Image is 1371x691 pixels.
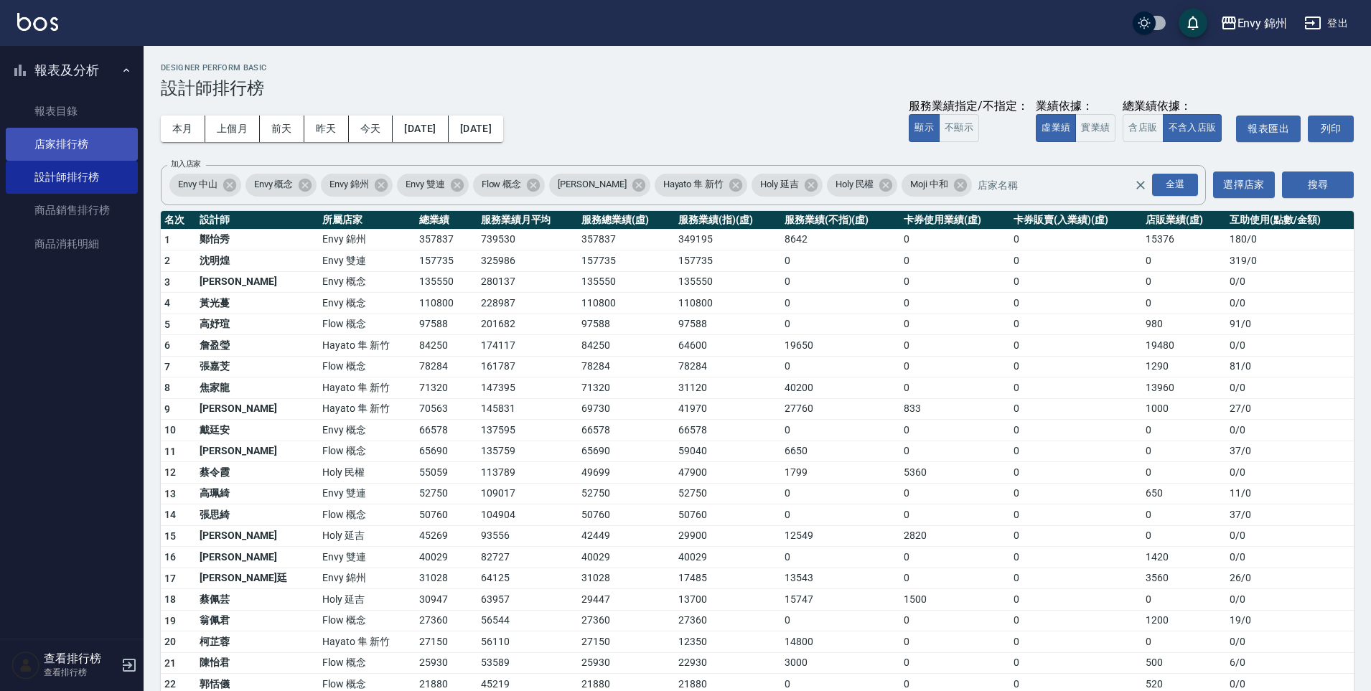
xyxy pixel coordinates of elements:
td: 37 / 0 [1226,504,1354,526]
td: 0 [781,504,900,526]
td: 110800 [578,293,675,314]
td: 6650 [781,441,900,462]
td: 0 [1010,547,1142,568]
button: 顯示 [909,114,940,142]
td: 59040 [675,441,781,462]
span: Envy 錦州 [321,177,378,192]
td: 0 / 0 [1226,462,1354,484]
div: Hayato 隼 新竹 [655,174,747,197]
button: 搜尋 [1282,171,1354,198]
td: 45269 [416,525,477,547]
td: Envy 雙連 [319,483,416,504]
td: 0 [900,483,1010,504]
td: 黃光蔓 [196,293,319,314]
td: Holy 民權 [319,462,416,484]
td: 69730 [578,398,675,420]
div: Envy 錦州 [321,174,393,197]
div: Holy 延吉 [752,174,823,197]
td: 78284 [416,356,477,377]
span: 22 [164,678,177,690]
td: 135550 [578,271,675,293]
td: 鄭怡秀 [196,229,319,250]
td: 0 [1010,356,1142,377]
td: 147395 [477,377,578,399]
th: 總業績 [416,211,477,230]
td: 張思綺 [196,504,319,526]
td: 0 [1010,314,1142,335]
a: 店家排行榜 [6,128,138,161]
td: [PERSON_NAME] [196,271,319,293]
label: 加入店家 [171,159,201,169]
td: 47900 [675,462,781,484]
td: 31028 [578,568,675,589]
td: 0 [900,420,1010,441]
td: 64125 [477,568,578,589]
button: 上個月 [205,116,260,142]
td: 0 / 0 [1226,547,1354,568]
td: 84250 [416,335,477,357]
button: 今天 [349,116,393,142]
td: 0 [1010,525,1142,547]
td: 93556 [477,525,578,547]
span: 14 [164,509,177,520]
button: Open [1149,171,1201,199]
button: 虛業績 [1036,114,1076,142]
td: 0 [1010,335,1142,357]
td: Envy 概念 [319,271,416,293]
button: 不含入店販 [1163,114,1222,142]
td: 26 / 0 [1226,568,1354,589]
td: 50760 [416,504,477,526]
td: 157735 [675,250,781,272]
span: 4 [164,297,170,309]
td: 0 [1010,589,1142,611]
td: 40200 [781,377,900,399]
td: 66578 [416,420,477,441]
td: 0 [1010,420,1142,441]
td: 50760 [578,504,675,526]
div: Holy 民權 [827,174,898,197]
td: 31120 [675,377,781,399]
td: 325986 [477,250,578,272]
td: 0 [900,229,1010,250]
span: 8 [164,382,170,393]
h5: 查看排行榜 [44,652,117,666]
td: 13700 [675,589,781,611]
h3: 設計師排行榜 [161,78,1354,98]
input: 店家名稱 [974,172,1159,197]
td: 0 [1142,441,1226,462]
td: 0 [781,356,900,377]
td: 110800 [416,293,477,314]
td: 0 [1142,589,1226,611]
td: 174117 [477,335,578,357]
td: 12549 [781,525,900,547]
td: 319 / 0 [1226,250,1354,272]
td: 0 [1010,377,1142,399]
button: 列印 [1308,116,1354,142]
span: 19 [164,615,177,626]
td: 40029 [675,547,781,568]
div: 全選 [1152,174,1198,196]
div: Envy 概念 [245,174,317,197]
td: 1500 [900,589,1010,611]
td: 113789 [477,462,578,484]
td: 0 [900,314,1010,335]
td: 0 [1142,525,1226,547]
span: Holy 延吉 [752,177,808,192]
td: 19480 [1142,335,1226,357]
span: 11 [164,446,177,457]
td: Flow 概念 [319,441,416,462]
td: 27360 [578,610,675,631]
td: 29447 [578,589,675,611]
td: 30947 [416,589,477,611]
td: 157735 [416,250,477,272]
td: 焦家龍 [196,377,319,399]
td: 145831 [477,398,578,420]
td: 180 / 0 [1226,229,1354,250]
td: Envy 概念 [319,420,416,441]
td: Envy 雙連 [319,250,416,272]
span: 3 [164,276,170,288]
td: 2820 [900,525,1010,547]
a: 報表目錄 [6,95,138,128]
td: 0 [1142,504,1226,526]
td: 66578 [675,420,781,441]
